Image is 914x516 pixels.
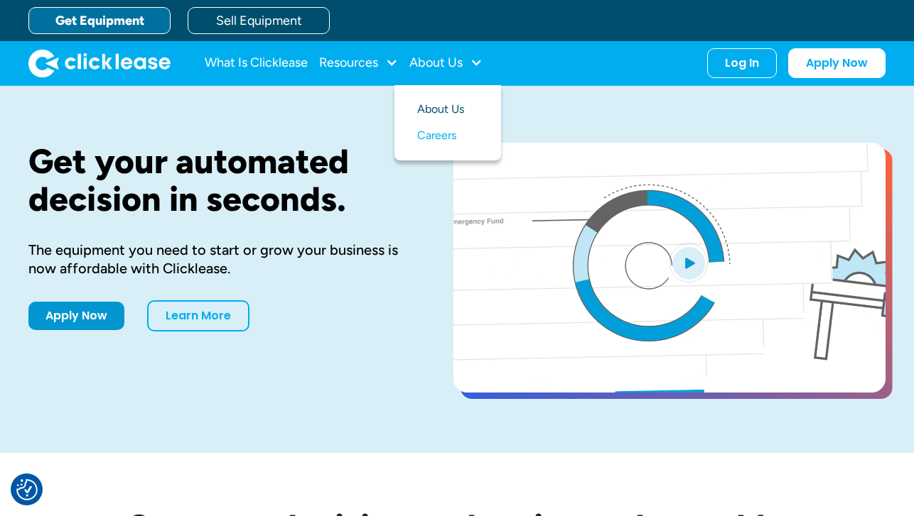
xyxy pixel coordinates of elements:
[28,241,408,278] div: The equipment you need to start or grow your business is now affordable with Clicklease.
[147,300,249,331] a: Learn More
[417,97,478,123] a: About Us
[319,49,398,77] div: Resources
[417,123,478,149] a: Careers
[670,243,708,282] img: Blue play button logo on a light blue circular background
[28,143,408,218] h1: Get your automated decision in seconds.
[394,85,501,160] nav: About Us
[205,49,308,77] a: What Is Clicklease
[725,56,759,70] div: Log In
[788,48,886,78] a: Apply Now
[28,49,171,77] a: home
[188,7,330,34] a: Sell Equipment
[453,143,886,393] a: open lightbox
[16,479,38,500] button: Consent Preferences
[16,479,38,500] img: Revisit consent button
[28,49,171,77] img: Clicklease logo
[409,49,483,77] div: About Us
[28,7,171,34] a: Get Equipment
[28,302,124,330] a: Apply Now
